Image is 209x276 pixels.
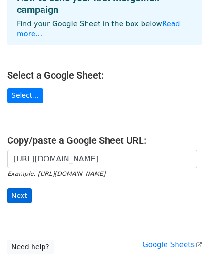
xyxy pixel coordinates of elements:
a: Select... [7,88,43,103]
a: Google Sheets [143,241,202,249]
a: Need help? [7,240,54,254]
h4: Copy/paste a Google Sheet URL: [7,135,202,146]
div: Widget Obrolan [161,230,209,276]
iframe: Chat Widget [161,230,209,276]
h4: Select a Google Sheet: [7,69,202,81]
p: Find your Google Sheet in the box below [17,19,192,39]
small: Example: [URL][DOMAIN_NAME] [7,170,105,177]
input: Paste your Google Sheet URL here [7,150,197,168]
input: Next [7,188,32,203]
a: Read more... [17,20,180,38]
